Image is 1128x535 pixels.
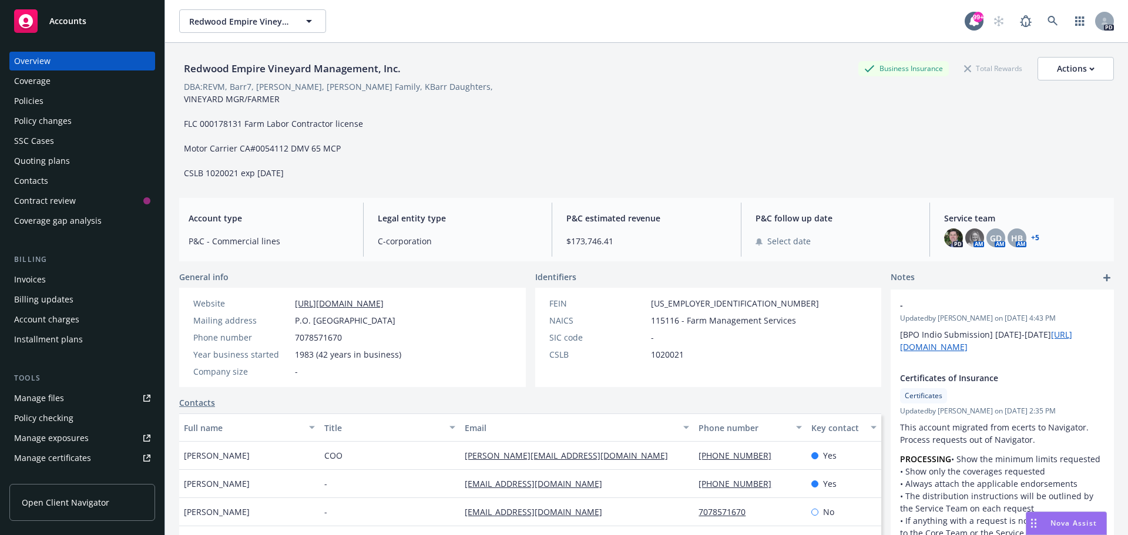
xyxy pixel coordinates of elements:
[189,15,291,28] span: Redwood Empire Vineyard Management, Inc.
[900,453,951,465] strong: PROCESSING
[900,421,1104,446] p: This account migrated from ecerts to Navigator. Process requests out of Navigator.
[179,396,215,409] a: Contacts
[990,232,1002,244] span: GD
[295,298,384,309] a: [URL][DOMAIN_NAME]
[465,422,676,434] div: Email
[900,328,1104,353] p: [BPO Indio Submission] [DATE]-[DATE]
[1041,9,1065,33] a: Search
[184,80,493,93] div: DBA: REVM, Barr7, [PERSON_NAME], [PERSON_NAME] Family, KBarr Daughters,
[14,469,69,487] div: Manage BORs
[566,235,727,247] span: $173,746.41
[694,413,806,442] button: Phone number
[823,449,837,462] span: Yes
[1038,57,1114,80] button: Actions
[14,191,76,210] div: Contract review
[1026,512,1041,534] div: Drag to move
[14,132,54,150] div: SSC Cases
[14,389,64,408] div: Manage files
[14,449,91,467] div: Manage certificates
[184,506,250,518] span: [PERSON_NAME]
[9,254,155,265] div: Billing
[9,132,155,150] a: SSC Cases
[891,290,1114,362] div: -Updatedby [PERSON_NAME] on [DATE] 4:43 PM[BPO Indio Submission] [DATE]-[DATE][URL][DOMAIN_NAME]
[973,12,983,22] div: 99+
[549,314,646,327] div: NAICS
[320,413,460,442] button: Title
[944,228,963,247] img: photo
[9,72,155,90] a: Coverage
[549,297,646,309] div: FEIN
[324,506,327,518] span: -
[900,372,1074,384] span: Certificates of Insurance
[958,61,1028,76] div: Total Rewards
[9,152,155,170] a: Quoting plans
[900,313,1104,324] span: Updated by [PERSON_NAME] on [DATE] 4:43 PM
[1100,271,1114,285] a: add
[699,450,781,461] a: [PHONE_NUMBER]
[9,112,155,130] a: Policy changes
[891,271,915,285] span: Notes
[549,331,646,344] div: SIC code
[465,450,677,461] a: [PERSON_NAME][EMAIL_ADDRESS][DOMAIN_NAME]
[14,52,51,70] div: Overview
[193,348,290,361] div: Year business started
[9,389,155,408] a: Manage files
[9,449,155,467] a: Manage certificates
[193,314,290,327] div: Mailing address
[9,211,155,230] a: Coverage gap analysis
[1011,232,1023,244] span: HB
[807,413,881,442] button: Key contact
[535,271,576,283] span: Identifiers
[465,506,612,517] a: [EMAIL_ADDRESS][DOMAIN_NAME]
[823,506,834,518] span: No
[566,212,727,224] span: P&C estimated revenue
[324,449,343,462] span: COO
[651,314,796,327] span: 115116 - Farm Management Services
[14,171,48,190] div: Contacts
[324,477,327,490] span: -
[324,422,442,434] div: Title
[9,92,155,110] a: Policies
[9,469,155,487] a: Manage BORs
[756,212,916,224] span: P&C follow up date
[9,372,155,384] div: Tools
[9,290,155,309] a: Billing updates
[295,314,395,327] span: P.O. [GEOGRAPHIC_DATA]
[905,391,942,401] span: Certificates
[14,211,102,230] div: Coverage gap analysis
[179,61,405,76] div: Redwood Empire Vineyard Management, Inc.
[9,191,155,210] a: Contract review
[14,330,83,349] div: Installment plans
[9,5,155,38] a: Accounts
[295,348,401,361] span: 1983 (42 years in business)
[179,9,326,33] button: Redwood Empire Vineyard Management, Inc.
[9,429,155,447] a: Manage exposures
[14,310,79,329] div: Account charges
[944,212,1104,224] span: Service team
[900,406,1104,416] span: Updated by [PERSON_NAME] on [DATE] 2:35 PM
[14,112,72,130] div: Policy changes
[460,413,694,442] button: Email
[1031,234,1039,241] a: +5
[49,16,86,26] span: Accounts
[189,212,349,224] span: Account type
[14,72,51,90] div: Coverage
[9,270,155,289] a: Invoices
[179,413,320,442] button: Full name
[179,271,229,283] span: General info
[767,235,811,247] span: Select date
[184,477,250,490] span: [PERSON_NAME]
[9,171,155,190] a: Contacts
[184,449,250,462] span: [PERSON_NAME]
[378,212,538,224] span: Legal entity type
[858,61,949,76] div: Business Insurance
[189,235,349,247] span: P&C - Commercial lines
[193,331,290,344] div: Phone number
[14,429,89,447] div: Manage exposures
[295,331,342,344] span: 7078571670
[378,235,538,247] span: C-corporation
[965,228,984,247] img: photo
[14,270,46,289] div: Invoices
[1050,518,1097,528] span: Nova Assist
